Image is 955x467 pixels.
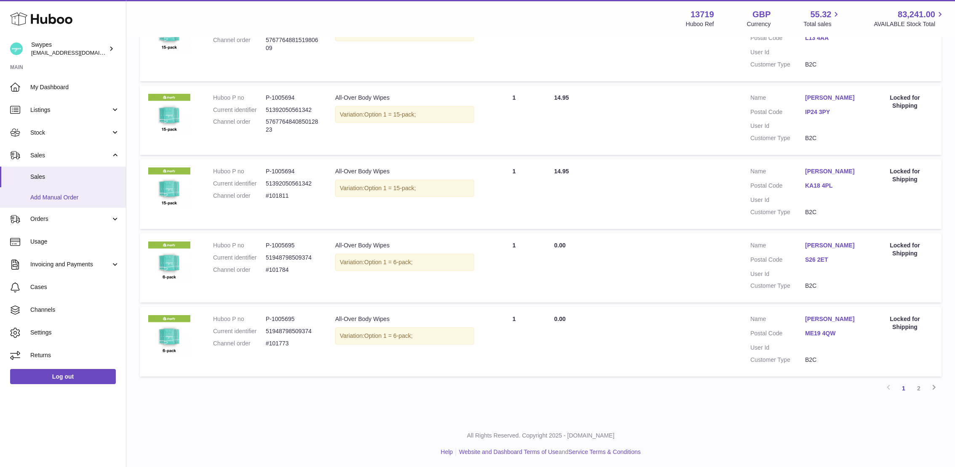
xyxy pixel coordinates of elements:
a: 2 [911,381,926,396]
dt: Channel order [213,36,266,52]
dd: 576776488151980609 [266,36,318,52]
a: [PERSON_NAME] [805,241,860,249]
span: Usage [30,238,120,246]
td: 1 [483,233,546,303]
dt: Channel order [213,192,266,200]
div: Currency [747,20,771,28]
dt: Current identifier [213,254,266,262]
img: 137191726829104.png [148,241,190,284]
p: All Rights Reserved. Copyright 2025 - [DOMAIN_NAME] [133,432,948,440]
span: Option 1 = 6-pack; [364,259,413,265]
dt: Channel order [213,118,266,134]
td: 1 [483,159,546,229]
span: Orders [30,215,111,223]
dd: B2C [805,134,860,142]
img: hello@swypes.co.uk [10,42,23,55]
dt: Postal Code [750,329,805,340]
div: Locked for Shipping [877,241,933,257]
td: 1 [483,307,546,377]
div: Locked for Shipping [877,94,933,110]
span: Settings [30,329,120,337]
dt: Current identifier [213,180,266,188]
td: 1 [483,85,546,155]
dt: Name [750,167,805,178]
dt: User Id [750,196,805,204]
dt: Customer Type [750,356,805,364]
div: All-Over Body Wipes [335,167,474,175]
span: Invoicing and Payments [30,260,111,268]
div: Huboo Ref [686,20,714,28]
a: IP24 3PY [805,108,860,116]
img: 137191726829104.png [148,315,190,357]
strong: 13719 [691,9,714,20]
dt: Current identifier [213,327,266,335]
span: Sales [30,151,111,159]
dt: Channel order [213,266,266,274]
div: Variation: [335,327,474,345]
div: All-Over Body Wipes [335,315,474,323]
dd: P-1005695 [266,315,318,323]
dt: Channel order [213,340,266,348]
div: Variation: [335,254,474,271]
dd: B2C [805,356,860,364]
div: Variation: [335,180,474,197]
dd: #101811 [266,192,318,200]
img: 137191726829119.png [148,94,190,136]
dd: 51948798509374 [266,254,318,262]
dt: User Id [750,344,805,352]
a: [PERSON_NAME] [805,167,860,175]
dt: Postal Code [750,182,805,192]
dt: Postal Code [750,256,805,266]
span: Option 1 = 15-pack; [364,111,416,118]
span: Add Manual Order [30,194,120,202]
div: All-Over Body Wipes [335,241,474,249]
td: 1 [483,3,546,81]
dd: 51948798509374 [266,327,318,335]
span: 0.00 [554,316,566,322]
dt: User Id [750,122,805,130]
span: Returns [30,351,120,359]
span: 14.95 [554,168,569,175]
dt: Customer Type [750,208,805,216]
dt: Current identifier [213,106,266,114]
dd: B2C [805,61,860,69]
span: 0.00 [554,242,566,249]
div: Swypes [31,41,107,57]
span: Option 1 = 15-pack; [364,185,416,191]
dt: Name [750,241,805,252]
dd: 576776484085012823 [266,118,318,134]
span: [EMAIL_ADDRESS][DOMAIN_NAME] [31,49,124,56]
div: Locked for Shipping [877,167,933,183]
a: [PERSON_NAME] [805,94,860,102]
a: S26 2ET [805,256,860,264]
img: 137191726829119.png [148,167,190,210]
dt: Postal Code [750,108,805,118]
span: Total sales [803,20,841,28]
span: Listings [30,106,111,114]
dt: User Id [750,270,805,278]
a: [PERSON_NAME] [805,315,860,323]
dt: Huboo P no [213,94,266,102]
span: 83,241.00 [898,9,935,20]
dt: Customer Type [750,134,805,142]
dd: P-1005694 [266,167,318,175]
div: Locked for Shipping [877,315,933,331]
div: Variation: [335,106,474,123]
dd: #101784 [266,266,318,274]
dd: #101773 [266,340,318,348]
a: L13 4AA [805,34,860,42]
li: and [456,448,640,456]
dt: Huboo P no [213,167,266,175]
dd: P-1005694 [266,94,318,102]
dd: 51392050561342 [266,106,318,114]
dt: Name [750,94,805,104]
dt: Postal Code [750,34,805,44]
dt: Customer Type [750,61,805,69]
span: AVAILABLE Stock Total [874,20,945,28]
div: All-Over Body Wipes [335,94,474,102]
a: Help [441,448,453,455]
strong: GBP [752,9,771,20]
span: 55.32 [810,9,831,20]
span: Option 1 = 6-pack; [364,332,413,339]
dt: Customer Type [750,282,805,290]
